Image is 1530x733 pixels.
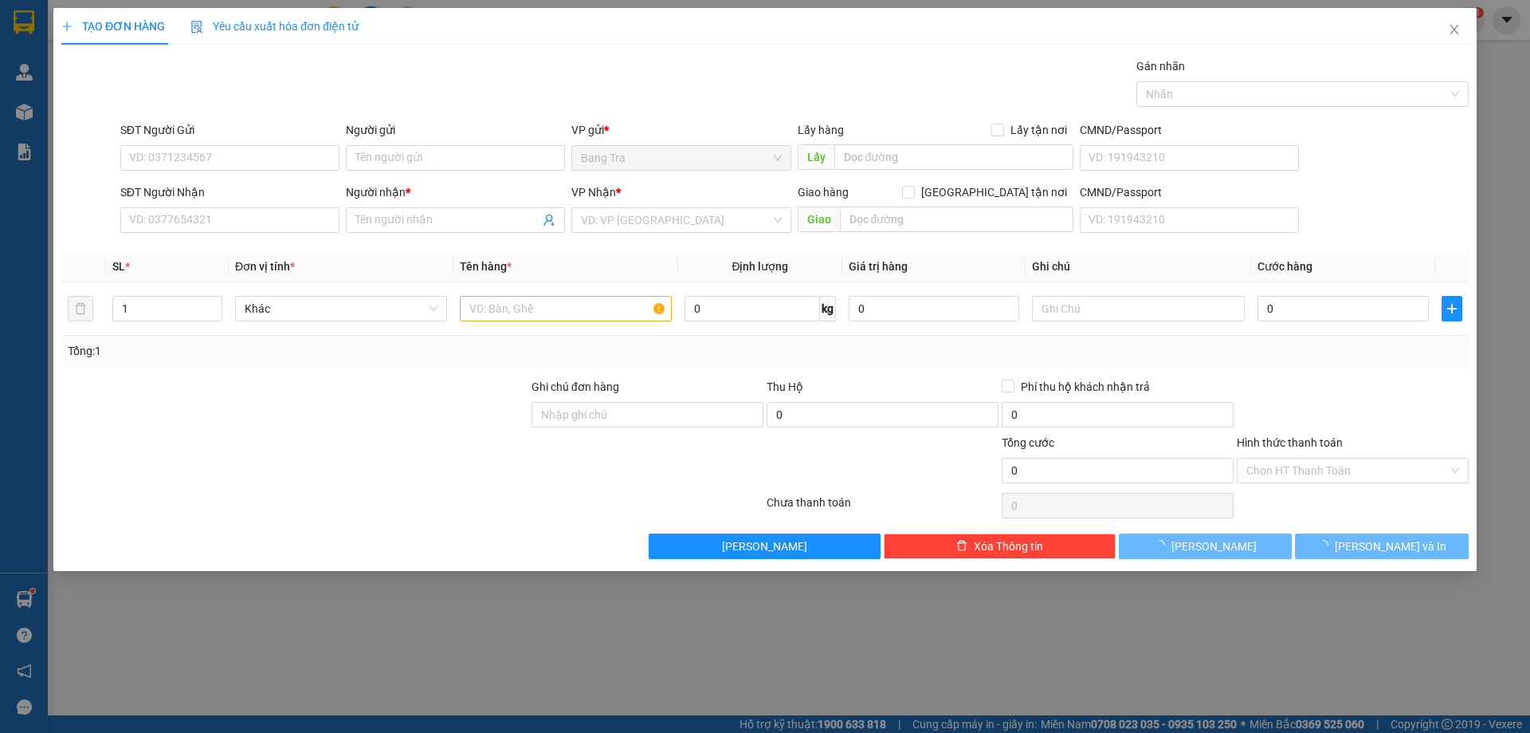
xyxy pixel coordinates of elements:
span: kg [820,296,836,321]
span: Thu Hộ [767,380,803,393]
th: Ghi chú [1026,251,1251,282]
div: Chưa thanh toán [765,494,1000,522]
span: Cước hàng [1257,260,1312,273]
button: Close [1432,8,1477,53]
span: TẠO ĐƠN HÀNG [61,20,165,33]
span: Khác [245,297,437,321]
span: Đơn vị tính [235,260,295,273]
div: CMND/Passport [1080,121,1299,139]
input: Dọc đường [840,207,1073,232]
label: Ghi chú đơn hàng [532,380,619,393]
input: Ghi Chú [1033,296,1245,321]
div: SĐT Người Gửi [120,121,339,139]
span: Xóa Thông tin [974,538,1043,555]
span: [PERSON_NAME] [1172,538,1257,555]
span: Bang Tra [582,146,782,170]
div: VP gửi [572,121,791,139]
button: [PERSON_NAME] [1119,534,1292,559]
button: [PERSON_NAME] [649,534,881,559]
label: Hình thức thanh toán [1237,436,1343,449]
span: Tên hàng [460,260,512,273]
div: CMND/Passport [1080,183,1299,201]
img: icon [190,21,203,33]
span: Giao hàng [798,186,849,199]
input: Ghi chú đơn hàng [532,402,763,428]
input: 0 [849,296,1020,321]
span: plus [61,21,73,32]
button: [PERSON_NAME] và In [1296,534,1469,559]
button: delete [68,296,93,321]
span: VP Nhận [572,186,617,199]
span: close [1448,23,1461,36]
span: Lấy hàng [798,124,844,136]
span: Giao [798,207,840,232]
div: SĐT Người Nhận [120,183,339,201]
span: Giá trị hàng [849,260,908,273]
span: plus [1442,302,1461,315]
button: deleteXóa Thông tin [885,534,1116,559]
span: Lấy [798,144,834,170]
span: Yêu cầu xuất hóa đơn điện tử [190,20,359,33]
span: SL [112,260,125,273]
input: Dọc đường [834,144,1073,170]
span: loading [1155,540,1172,551]
span: loading [1317,540,1335,551]
div: Tổng: 1 [68,342,590,360]
button: plus [1442,296,1462,321]
span: [PERSON_NAME] [723,538,808,555]
div: Người gửi [346,121,565,139]
span: user-add [543,214,556,227]
span: delete [956,540,967,553]
span: Phí thu hộ khách nhận trả [1014,378,1156,396]
span: Tổng cước [1002,436,1054,449]
span: [GEOGRAPHIC_DATA] tận nơi [915,183,1073,201]
input: VD: Bàn, Ghế [460,296,672,321]
div: Người nhận [346,183,565,201]
span: [PERSON_NAME] và In [1335,538,1446,555]
label: Gán nhãn [1136,60,1185,73]
span: Định lượng [732,260,789,273]
span: Lấy tận nơi [1004,121,1073,139]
